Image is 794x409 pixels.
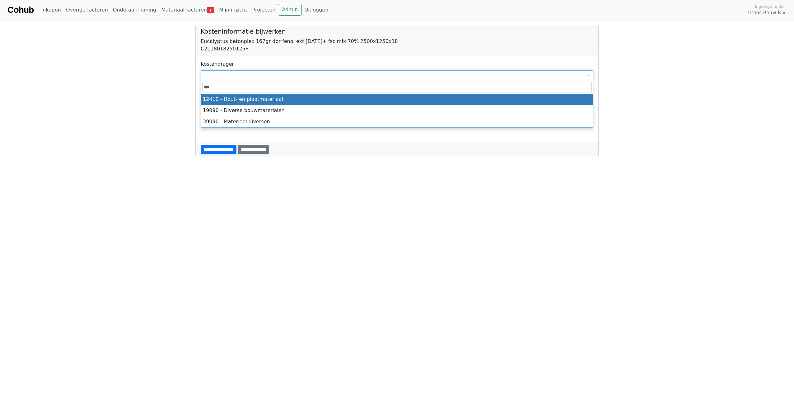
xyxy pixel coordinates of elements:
a: Projecten [250,4,278,16]
a: Overige facturen [63,4,110,16]
a: Mijn inzicht [217,4,250,16]
span: 1 [207,7,214,13]
a: Inkopen [39,4,63,16]
label: Kostendrager [201,60,234,68]
a: Onderaanneming [110,4,159,16]
span: Ingelogd onder: [755,3,787,9]
a: Uitloggen [302,4,331,16]
a: Materiaal facturen1 [159,4,217,16]
li: 12410 - Hout- en plaatmateriaal [201,94,593,105]
a: Admin [278,4,302,16]
div: C2118018250125F [201,45,593,53]
div: Eucalyptus betonplex 167gr dbr fenol ext [DATE]+ fsc mix 70% 2500x1250x18 [201,38,593,45]
li: 39090 - Materieel diversen [201,116,593,127]
li: 19090 - Diverse bouwmaterialen [201,105,593,116]
a: Cohub [7,2,34,17]
span: Lithos Bouw B.V. [748,9,787,16]
h5: Kosteninformatie bijwerken [201,28,593,35]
